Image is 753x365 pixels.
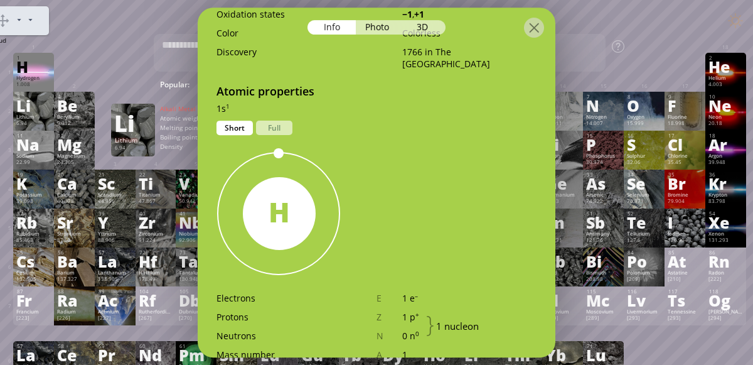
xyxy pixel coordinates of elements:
div: C [545,99,580,112]
div: 58 [58,343,92,349]
div: 32 [546,172,580,178]
div: Sb [586,215,621,229]
div: } [426,308,434,339]
div: 55 [17,249,51,256]
div: Fluorine [668,114,702,120]
div: 1766 in The [GEOGRAPHIC_DATA] [402,46,537,70]
div: 38 [58,210,92,217]
div: Protons [216,311,376,323]
div: 4 [58,94,92,100]
div: 115 [587,288,621,295]
div: Melting point [160,124,210,132]
div: Sodium [16,153,51,159]
div: 53 [668,210,702,217]
div: 24.305 [57,159,92,166]
div: 1.008 [16,81,51,89]
div: Potassium [16,192,51,198]
div: 137.327 [57,276,92,283]
div: Titanium [139,192,173,198]
div: 138.905 [98,276,132,283]
div: E [376,292,402,304]
div: [270] [179,315,213,322]
div: 21 [99,172,132,178]
div: Mg [57,138,92,151]
div: Bromine [668,192,702,198]
div: Krypton [708,192,743,198]
div: 0 n [402,330,537,342]
div: Xenon [708,231,743,237]
div: Te [627,215,661,229]
div: Arsenic [586,192,621,198]
div: 17 [668,133,702,139]
div: 50 [546,210,580,217]
div: Barium [57,270,92,276]
div: Ne [708,99,743,112]
div: O [627,99,661,112]
div: Tm [505,348,540,362]
div: 116 [627,288,661,295]
div: 79.904 [668,198,702,205]
div: 50.942 [179,198,213,205]
div: Oxygen [627,114,661,120]
div: 61 [179,343,213,349]
div: Bi [586,254,621,268]
div: Pm [179,348,213,362]
div: 30.974 [586,159,621,166]
div: Ce [57,348,92,362]
div: 1 e [402,292,537,304]
div: 14 [546,133,580,139]
div: Ho [424,348,458,362]
div: 4.003 [708,81,743,89]
div: 40.078 [57,198,92,205]
div: Zirconium [139,231,173,237]
div: Sulphur [627,153,661,159]
div: S [627,138,661,151]
div: He [708,60,743,74]
div: 118.71 [545,237,580,244]
div: Calcium [57,192,92,198]
div: Lanthanum [98,270,132,276]
div: 12 [58,133,92,139]
div: 6.94 [16,120,51,128]
div: 47.867 [139,198,173,205]
div: 23 [179,172,213,178]
div: Tb [342,348,376,362]
div: 56 [58,249,92,256]
div: 87.62 [57,237,92,244]
div: Rf [139,293,173,307]
div: Sn [545,215,580,229]
div: 85 [668,249,702,256]
div: Argon [708,153,743,159]
div: Ra [57,293,92,307]
div: N [376,330,402,342]
div: 85.468 [16,237,51,244]
div: 114 [546,288,580,295]
div: Hf [139,254,173,268]
div: Ar [708,138,743,151]
div: 1s [216,102,537,114]
div: [267] [139,315,173,322]
div: La [98,254,132,268]
div: 92.906 [179,237,213,244]
gw-toolbardropdownbutton: Talk&Type [26,18,35,26]
div: Photo [356,20,401,35]
div: 78.971 [627,198,661,205]
div: 74.922 [586,198,621,205]
div: 39 [99,210,132,217]
div: 2 [709,55,743,61]
div: Lead [545,270,580,276]
div: Polonium [627,270,661,276]
div: 126.904 [668,237,702,244]
div: Ti [139,177,173,190]
div: 14.007 [586,120,621,128]
div: Ca [57,177,92,190]
div: Radium [57,308,92,315]
div: Sr [57,215,92,229]
div: 28.085 [545,159,580,166]
div: 91.224 [139,237,173,244]
div: [294] [708,315,743,322]
sup: – [415,292,418,300]
div: 20.18 [708,120,743,128]
div: Actinium [98,308,132,315]
div: 54 [709,210,743,217]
